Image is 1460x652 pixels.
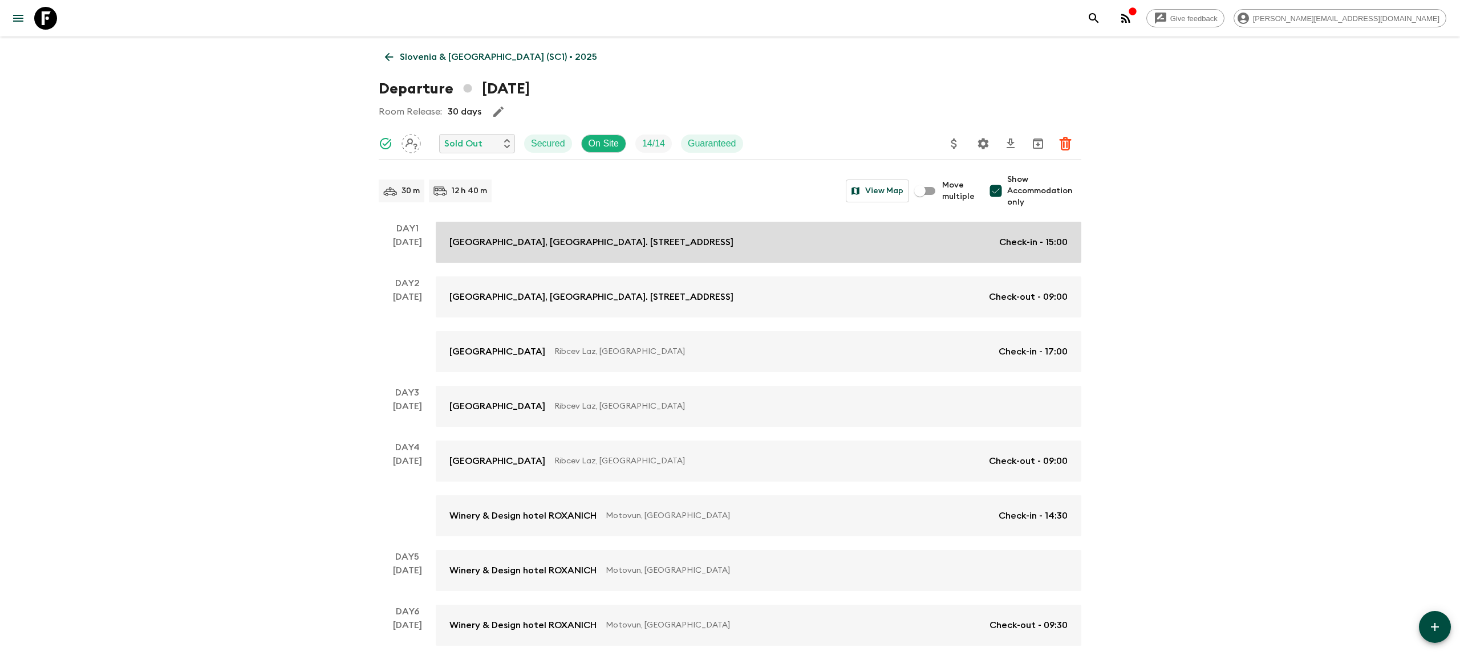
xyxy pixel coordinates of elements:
[444,137,482,150] p: Sold Out
[401,185,420,197] p: 30 m
[379,137,392,150] svg: Synced Successfully
[393,564,422,591] div: [DATE]
[1007,174,1081,208] span: Show Accommodation only
[379,105,442,119] p: Room Release:
[393,400,422,427] div: [DATE]
[943,132,966,155] button: Update Price, Early Bird Discount and Costs
[989,618,1068,632] p: Check-out - 09:30
[452,185,487,197] p: 12 h 40 m
[449,290,733,304] p: [GEOGRAPHIC_DATA], [GEOGRAPHIC_DATA]. [STREET_ADDRESS]
[989,454,1068,468] p: Check-out - 09:00
[1082,7,1105,30] button: search adventures
[606,510,989,521] p: Motovun, [GEOGRAPHIC_DATA]
[531,137,565,150] p: Secured
[999,345,1068,358] p: Check-in - 17:00
[379,276,436,290] p: Day 2
[1146,9,1224,27] a: Give feedback
[448,105,481,119] p: 30 days
[642,137,665,150] p: 14 / 14
[379,441,436,454] p: Day 4
[7,7,30,30] button: menu
[401,137,421,146] span: Assign pack leader
[393,290,422,372] div: [DATE]
[449,454,545,468] p: [GEOGRAPHIC_DATA]
[554,455,980,467] p: Ribcev Laz, [GEOGRAPHIC_DATA]
[379,46,603,68] a: Slovenia & [GEOGRAPHIC_DATA] (SC1) • 2025
[1164,14,1224,23] span: Give feedback
[393,454,422,536] div: [DATE]
[942,180,975,202] span: Move multiple
[606,620,980,631] p: Motovun, [GEOGRAPHIC_DATA]
[379,550,436,564] p: Day 5
[436,331,1081,372] a: [GEOGRAPHIC_DATA]Ribcev Laz, [GEOGRAPHIC_DATA]Check-in - 17:00
[999,235,1068,249] p: Check-in - 15:00
[436,386,1081,427] a: [GEOGRAPHIC_DATA]Ribcev Laz, [GEOGRAPHIC_DATA]
[1054,132,1077,155] button: Delete
[1027,132,1049,155] button: Archive (Completed, Cancelled or Unsynced Departures only)
[999,132,1022,155] button: Download CSV
[400,50,597,64] p: Slovenia & [GEOGRAPHIC_DATA] (SC1) • 2025
[436,495,1081,536] a: Winery & Design hotel ROXANICHMotovun, [GEOGRAPHIC_DATA]Check-in - 14:30
[581,135,626,153] div: On Site
[999,509,1068,523] p: Check-in - 14:30
[449,564,597,577] p: Winery & Design hotel ROXANICH
[393,235,422,263] div: [DATE]
[589,137,619,150] p: On Site
[449,235,733,249] p: [GEOGRAPHIC_DATA], [GEOGRAPHIC_DATA]. [STREET_ADDRESS]
[635,135,672,153] div: Trip Fill
[972,132,995,155] button: Settings
[1234,9,1446,27] div: [PERSON_NAME][EMAIL_ADDRESS][DOMAIN_NAME]
[554,401,1058,412] p: Ribcev Laz, [GEOGRAPHIC_DATA]
[554,346,989,357] p: Ribcev Laz, [GEOGRAPHIC_DATA]
[1247,14,1446,23] span: [PERSON_NAME][EMAIL_ADDRESS][DOMAIN_NAME]
[379,386,436,400] p: Day 3
[846,180,909,202] button: View Map
[436,605,1081,646] a: Winery & Design hotel ROXANICHMotovun, [GEOGRAPHIC_DATA]Check-out - 09:30
[379,78,530,100] h1: Departure [DATE]
[436,550,1081,591] a: Winery & Design hotel ROXANICHMotovun, [GEOGRAPHIC_DATA]
[524,135,572,153] div: Secured
[688,137,736,150] p: Guaranteed
[436,441,1081,482] a: [GEOGRAPHIC_DATA]Ribcev Laz, [GEOGRAPHIC_DATA]Check-out - 09:00
[449,618,597,632] p: Winery & Design hotel ROXANICH
[436,222,1081,263] a: [GEOGRAPHIC_DATA], [GEOGRAPHIC_DATA]. [STREET_ADDRESS]Check-in - 15:00
[436,276,1081,317] a: [GEOGRAPHIC_DATA], [GEOGRAPHIC_DATA]. [STREET_ADDRESS]Check-out - 09:00
[379,222,436,235] p: Day 1
[449,509,597,523] p: Winery & Design hotel ROXANICH
[449,400,545,413] p: [GEOGRAPHIC_DATA]
[606,565,1058,576] p: Motovun, [GEOGRAPHIC_DATA]
[989,290,1068,304] p: Check-out - 09:00
[379,605,436,618] p: Day 6
[449,345,545,358] p: [GEOGRAPHIC_DATA]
